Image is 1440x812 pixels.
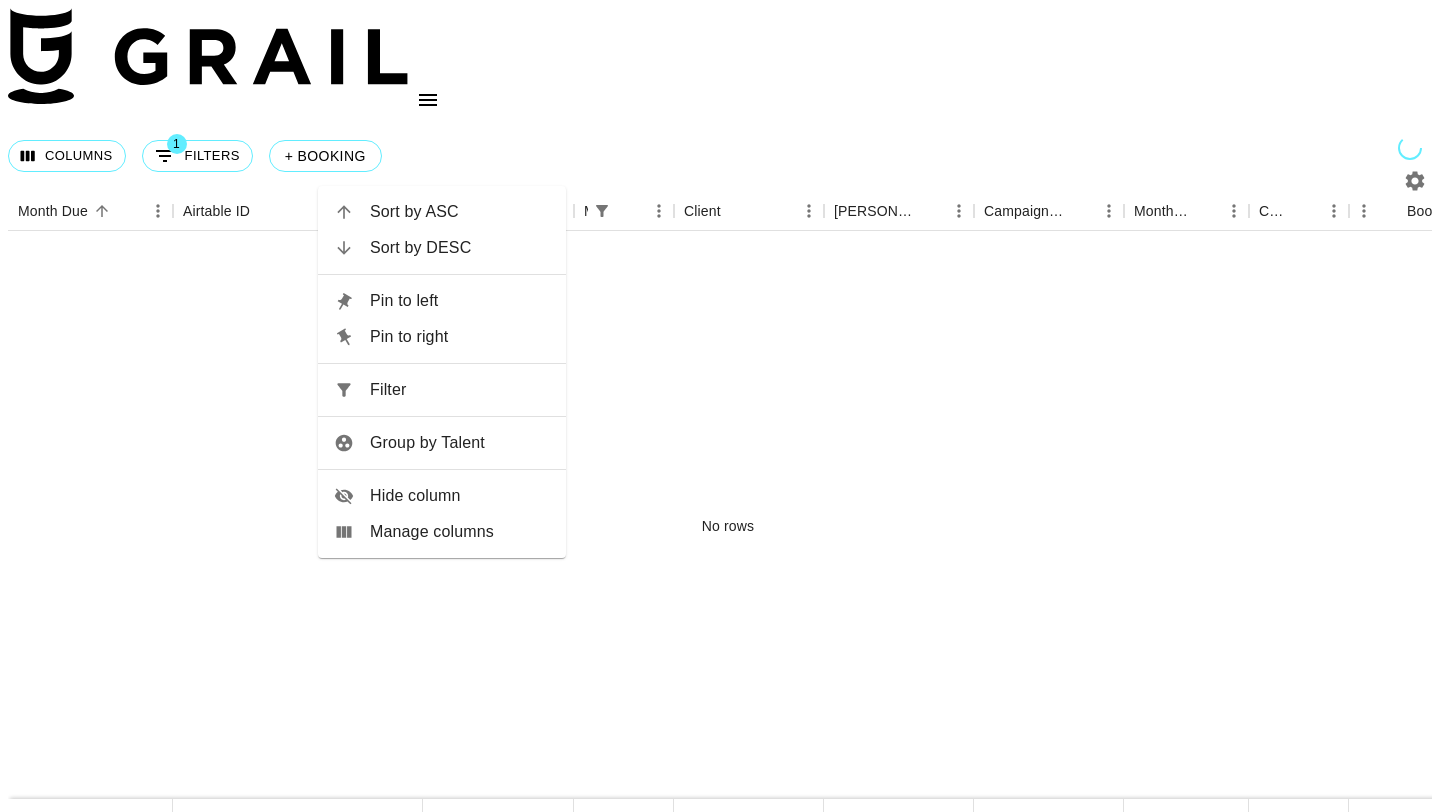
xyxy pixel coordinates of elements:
[250,197,278,225] button: Sort
[8,140,126,172] button: Select columns
[1219,196,1249,226] button: Menu
[944,196,974,226] button: Menu
[88,197,116,225] button: Sort
[1066,197,1094,225] button: Sort
[370,520,550,544] span: Manage columns
[644,196,674,226] button: Menu
[916,197,944,225] button: Sort
[574,192,674,231] div: Manager
[974,192,1124,231] div: Campaign (Type)
[370,236,550,260] span: Sort by DESC
[1349,196,1379,226] button: Menu
[269,140,382,172] button: + Booking
[721,197,749,225] button: Sort
[674,192,824,231] div: Client
[8,192,173,231] div: Month Due
[1379,197,1407,225] button: Sort
[684,192,721,231] div: Client
[1398,136,1422,160] span: Refreshing users, talent, clients, campaigns, managers...
[142,140,253,172] button: Show filters
[1319,196,1349,226] button: Menu
[824,192,974,231] div: Booker
[588,197,616,225] div: 1 active filter
[794,196,824,226] button: Menu
[616,197,644,225] button: Sort
[1249,192,1349,231] div: Currency
[8,8,408,104] img: Grail Talent
[370,200,550,224] span: Sort by ASC
[370,431,550,455] span: Group by Talent
[1291,197,1319,225] button: Sort
[18,192,88,231] div: Month Due
[370,325,550,349] span: Pin to right
[588,197,616,225] button: Show filters
[318,186,566,558] ul: Menu
[1191,197,1219,225] button: Sort
[183,192,250,231] div: Airtable ID
[370,484,550,508] span: Hide column
[1094,196,1124,226] button: Menu
[370,378,550,402] span: Filter
[1124,192,1249,231] div: Month Due
[1134,192,1191,231] div: Month Due
[1259,192,1291,231] div: Currency
[584,192,588,231] div: Manager
[143,196,173,226] button: Menu
[167,134,187,154] span: 1
[173,192,423,231] div: Airtable ID
[834,192,916,231] div: [PERSON_NAME]
[408,80,448,120] button: open drawer
[984,192,1066,231] div: Campaign (Type)
[423,192,574,231] div: Talent
[370,289,550,313] span: Pin to left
